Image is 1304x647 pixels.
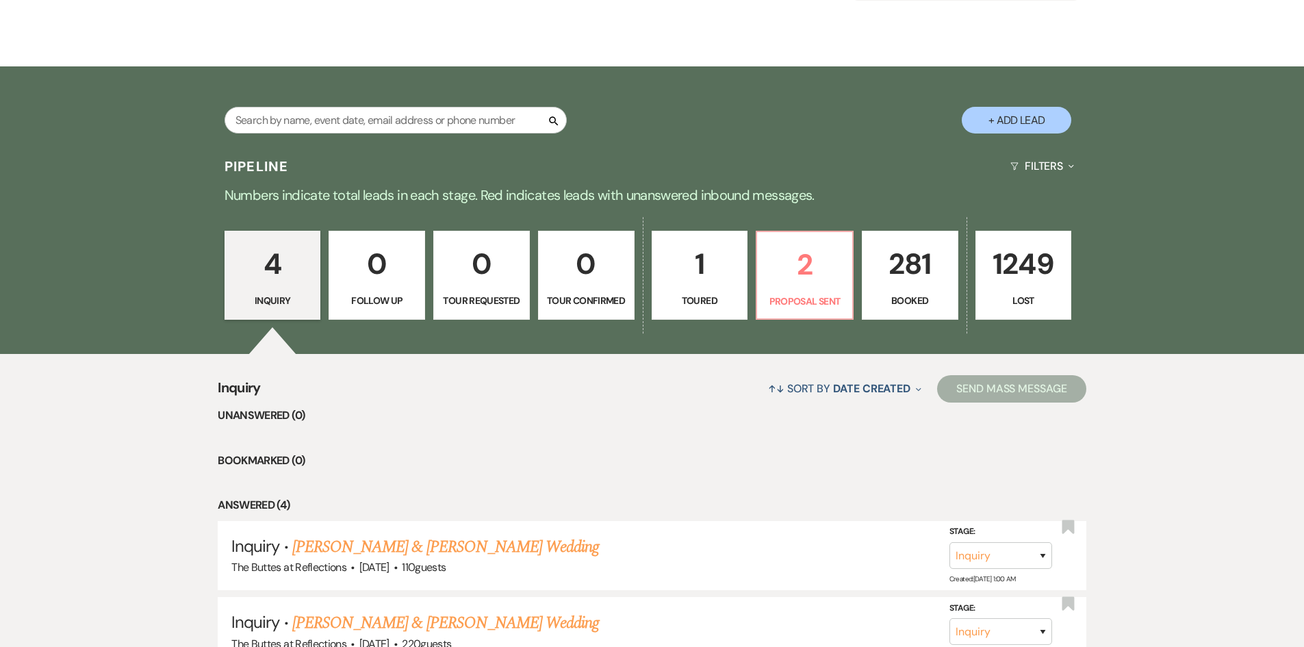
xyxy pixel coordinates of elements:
[292,611,599,635] a: [PERSON_NAME] & [PERSON_NAME] Wedding
[984,241,1063,287] p: 1249
[652,231,748,320] a: 1Toured
[225,157,289,176] h3: Pipeline
[962,107,1071,134] button: + Add Lead
[765,294,844,309] p: Proposal Sent
[768,381,784,396] span: ↑↓
[337,293,416,308] p: Follow Up
[547,293,626,308] p: Tour Confirmed
[218,407,1086,424] li: Unanswered (0)
[937,375,1086,403] button: Send Mass Message
[763,370,927,407] button: Sort By Date Created
[949,524,1052,540] label: Stage:
[949,601,1052,616] label: Stage:
[402,560,446,574] span: 110 guests
[871,241,949,287] p: 281
[538,231,635,320] a: 0Tour Confirmed
[231,535,279,557] span: Inquiry
[862,231,958,320] a: 281Booked
[225,231,321,320] a: 4Inquiry
[547,241,626,287] p: 0
[661,241,739,287] p: 1
[225,107,567,134] input: Search by name, event date, email address or phone number
[765,242,844,288] p: 2
[292,535,599,559] a: [PERSON_NAME] & [PERSON_NAME] Wedding
[1005,148,1079,184] button: Filters
[833,381,910,396] span: Date Created
[329,231,425,320] a: 0Follow Up
[218,452,1086,470] li: Bookmarked (0)
[231,560,346,574] span: The Buttes at Reflections
[218,377,261,407] span: Inquiry
[433,231,530,320] a: 0Tour Requested
[871,293,949,308] p: Booked
[442,293,521,308] p: Tour Requested
[233,241,312,287] p: 4
[231,611,279,633] span: Inquiry
[159,184,1145,206] p: Numbers indicate total leads in each stage. Red indicates leads with unanswered inbound messages.
[359,560,389,574] span: [DATE]
[661,293,739,308] p: Toured
[949,574,1016,583] span: Created: [DATE] 1:00 AM
[442,241,521,287] p: 0
[218,496,1086,514] li: Answered (4)
[756,231,854,320] a: 2Proposal Sent
[984,293,1063,308] p: Lost
[975,231,1072,320] a: 1249Lost
[337,241,416,287] p: 0
[233,293,312,308] p: Inquiry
